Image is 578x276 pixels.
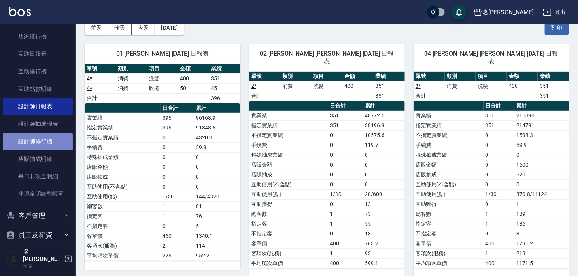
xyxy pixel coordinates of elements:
td: 手續費 [414,140,484,150]
td: 351 [538,91,569,101]
td: 136 [514,219,569,229]
td: 400 [507,81,538,91]
th: 累計 [514,101,569,111]
td: 1 [328,248,363,258]
td: 0 [363,179,405,189]
td: 0 [161,133,194,142]
td: 客單價 [414,239,484,248]
td: 1 [484,209,515,219]
th: 累計 [194,103,240,113]
a: 店家排行榜 [3,28,73,45]
td: 指定實業績 [249,120,328,130]
td: 400 [178,73,209,83]
td: 不指定實業績 [85,133,161,142]
td: 0 [328,170,363,179]
td: 96168.9 [194,113,240,123]
td: 0 [161,182,194,192]
td: 450 [161,231,194,241]
td: 不指定客 [414,229,484,239]
td: 互助使用(點) [414,189,484,199]
td: 0 [328,229,363,239]
td: 0 [484,140,515,150]
td: 0 [194,152,240,162]
th: 累計 [363,101,405,111]
a: 非現金明細對帳單 [3,185,73,203]
td: 351 [538,81,569,91]
th: 業績 [373,72,405,81]
td: 客項次(服務) [249,248,328,258]
button: 登出 [540,5,569,19]
th: 金額 [178,64,209,74]
td: 指定實業績 [414,120,484,130]
img: Person [6,251,21,267]
td: 0 [328,179,363,189]
th: 單號 [414,72,445,81]
td: 0 [484,150,515,160]
td: 216390 [514,111,569,120]
td: 互助獲得 [249,199,328,209]
span: 02 [PERSON_NAME] [PERSON_NAME] [DATE] 日報表 [258,50,395,65]
td: 1795.2 [514,239,569,248]
td: 0 [328,140,363,150]
td: 實業績 [85,113,161,123]
th: 日合計 [484,101,515,111]
td: 400 [328,239,363,248]
td: 0 [484,160,515,170]
td: 396 [161,113,194,123]
td: 互助使用(不含點) [414,179,484,189]
th: 金額 [342,72,373,81]
td: 10575.6 [363,130,405,140]
td: 洗髮 [311,81,342,91]
td: 平均項次單價 [85,251,161,260]
td: 763.2 [363,239,405,248]
td: 0 [484,229,515,239]
td: 0 [194,162,240,172]
td: 139 [514,209,569,219]
td: 0 [363,150,405,160]
td: 1 [328,209,363,219]
td: 洗髮 [147,73,178,83]
td: 351 [328,111,363,120]
td: 0 [363,170,405,179]
td: 0 [484,179,515,189]
td: 互助獲得 [414,199,484,209]
td: 店販抽成 [249,170,328,179]
td: 13 [363,199,405,209]
td: 5 [194,221,240,231]
td: 81 [194,201,240,211]
td: 0 [161,172,194,182]
td: 73 [363,209,405,219]
td: 合計 [414,91,445,101]
th: 業績 [538,72,569,81]
td: 不指定實業績 [414,130,484,140]
th: 金額 [507,72,538,81]
td: 實業績 [249,111,328,120]
td: 總客數 [249,209,328,219]
td: 0 [328,160,363,170]
td: 1340.1 [194,231,240,241]
td: 總客數 [414,209,484,219]
td: 指定客 [85,211,161,221]
td: 1 [328,219,363,229]
th: 日合計 [328,101,363,111]
td: 不指定實業績 [249,130,328,140]
td: 351 [484,120,515,130]
td: 不指定客 [85,221,161,231]
td: 手續費 [85,142,161,152]
td: 91848.6 [194,123,240,133]
td: 1598.3 [514,130,569,140]
th: 日合計 [161,103,194,113]
td: 214791 [514,120,569,130]
td: 0 [161,152,194,162]
p: 主管 [23,263,62,270]
span: 04 [PERSON_NAME] [PERSON_NAME] [DATE] 日報表 [423,50,560,65]
td: 店販金額 [249,160,328,170]
td: 952.2 [194,251,240,260]
td: 0 [484,170,515,179]
td: 1 [161,211,194,221]
button: 客戶管理 [3,206,73,226]
th: 單號 [249,72,280,81]
a: 店販抽成明細 [3,150,73,168]
td: 1171.5 [514,258,569,268]
td: 351 [209,73,240,83]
